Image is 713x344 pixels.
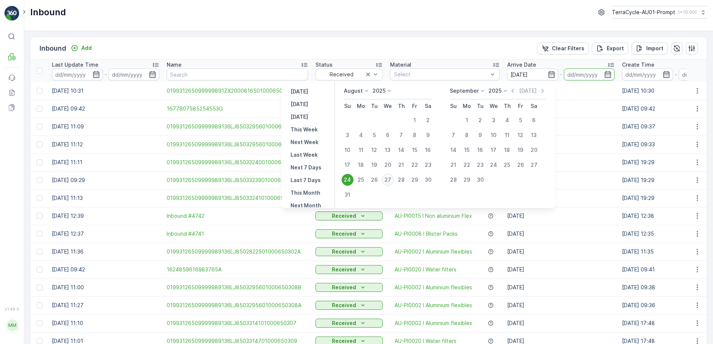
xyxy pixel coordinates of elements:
a: AU-PI0002 I Aluminium flexibles [395,248,472,255]
p: Next 7 Days [290,164,321,171]
a: 01993126509999989136LJ8503324101000650304 [167,194,308,202]
p: Name [167,61,182,69]
p: [DATE] [290,113,308,121]
div: 16 [422,144,434,156]
p: Arrive Date [507,61,536,69]
button: TerraCycle-AU01-Prompt(+10:00) [612,6,707,19]
a: 01993126509999989136LJ8503323901000650301 [167,176,308,184]
div: 14 [395,144,407,156]
p: [DATE] [290,101,308,108]
button: This Week [288,125,321,134]
div: 6 [382,129,394,141]
button: Next Month [288,201,324,210]
span: 0 kg [42,184,53,190]
div: 15 [409,144,421,156]
input: dd/mm/yyyy [52,69,103,80]
div: 6 [528,114,540,126]
div: 7 [447,129,459,141]
div: 15 [461,144,473,156]
th: Friday [514,99,527,113]
p: This Month [290,189,320,197]
div: Toggle Row Selected [37,88,43,94]
p: Received [332,284,356,291]
th: Sunday [447,99,460,113]
a: 1624859616983765A [167,266,308,273]
p: Received [332,212,356,220]
div: 14 [447,144,459,156]
button: Last Week [288,150,321,159]
button: Received [315,301,383,310]
button: Received [315,319,383,328]
div: 10 [342,144,354,156]
button: Tomorrow [288,112,311,121]
div: MM [6,319,18,331]
p: September [450,87,479,95]
td: [DATE] 11:00 [48,278,163,296]
p: Inbound [40,43,66,54]
div: 25 [355,174,367,186]
td: [DATE] [503,136,618,153]
a: 01993126509999989136LJ8503314101000650307 [167,319,308,327]
div: Toggle Row Selected [37,141,43,147]
img: logo [4,6,19,21]
a: Inbound #4741 [167,230,308,238]
button: Received [315,211,383,220]
a: 01993126509999989136LJ8503295601000650308A [167,302,308,309]
span: AU-PI0003 I Coffee capsules [46,159,122,165]
div: 8 [409,129,421,141]
th: Wednesday [381,99,395,113]
div: 28 [395,174,407,186]
th: Monday [460,99,474,113]
button: Received [315,229,383,238]
input: dd/mm/yyyy [109,69,160,80]
div: 30 [422,174,434,186]
a: AU-PI0002 I Aluminium flexibles [395,302,472,309]
button: Last 7 Days [288,176,324,185]
div: 13 [528,129,540,141]
p: Next Month [290,202,321,209]
a: 01993126509999989136LJ8503295601000650308C [167,141,308,148]
div: Toggle Row Selected [37,267,43,273]
div: 11 [501,129,513,141]
div: 27 [382,174,394,186]
div: 13 [382,144,394,156]
p: [DATE] [519,87,537,95]
th: Thursday [395,99,408,113]
a: AU-PI0002 I Aluminium flexibles [395,284,472,291]
td: [DATE] 11:09 [48,118,163,136]
button: Next Week [288,138,321,147]
p: Material [390,61,411,69]
p: Received [332,248,356,255]
p: Clear Filters [552,45,584,52]
span: Last Weight : [6,184,42,190]
span: v 1.49.0 [4,307,19,311]
div: Toggle Row Selected [37,338,43,344]
input: dd/mm/yyyy [507,69,558,80]
td: [DATE] 12:39 [48,207,163,225]
a: 1677807585254553G [167,105,308,112]
td: [DATE] 11:27 [48,296,163,314]
a: 01993126509999989136LJ8503295601000650308D [167,123,308,130]
div: 9 [474,129,486,141]
p: Received [332,230,356,238]
a: 01993126509999989136LJ8503324001000650307 [167,159,308,166]
p: - [560,70,562,79]
p: Status [315,61,333,69]
button: This Month [288,188,323,197]
td: [DATE] [503,82,618,100]
th: Tuesday [368,99,381,113]
div: Toggle Row Selected [37,231,43,237]
p: Last 7 Days [290,176,321,184]
p: 2025 [489,87,502,95]
div: Toggle Row Selected [37,124,43,130]
a: AU-PI0002 I Aluminium flexibles [395,319,472,327]
span: 1.18 kg [42,147,59,153]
